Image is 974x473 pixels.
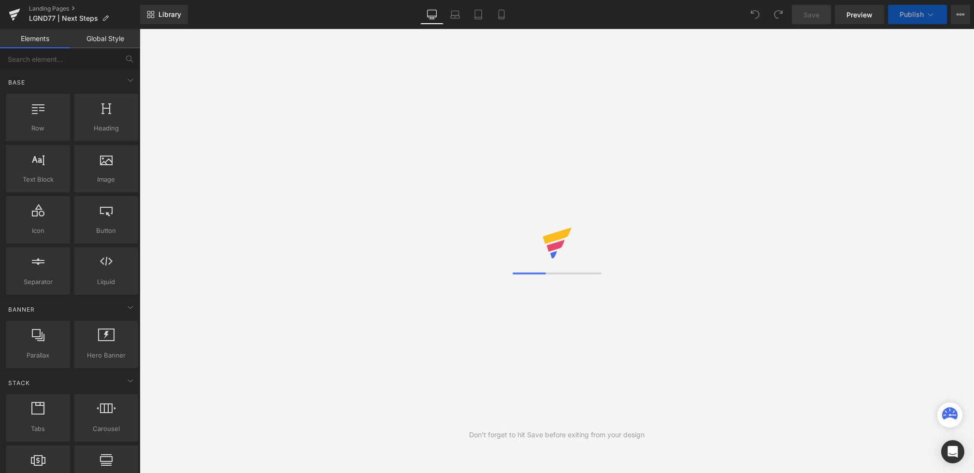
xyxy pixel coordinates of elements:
[77,424,135,434] span: Carousel
[77,226,135,236] span: Button
[70,29,140,48] a: Global Style
[29,14,98,22] span: LGND77 | Next Steps
[951,5,970,24] button: More
[900,11,924,18] span: Publish
[140,5,188,24] a: New Library
[9,174,67,185] span: Text Block
[420,5,444,24] a: Desktop
[77,350,135,360] span: Hero Banner
[29,5,140,13] a: Landing Pages
[7,378,31,387] span: Stack
[7,78,26,87] span: Base
[7,305,36,314] span: Banner
[803,10,819,20] span: Save
[846,10,873,20] span: Preview
[769,5,788,24] button: Redo
[9,123,67,133] span: Row
[835,5,884,24] a: Preview
[9,424,67,434] span: Tabs
[9,226,67,236] span: Icon
[745,5,765,24] button: Undo
[888,5,947,24] button: Publish
[9,350,67,360] span: Parallax
[469,430,645,440] div: Don't forget to hit Save before exiting from your design
[9,277,67,287] span: Separator
[77,174,135,185] span: Image
[158,10,181,19] span: Library
[77,277,135,287] span: Liquid
[444,5,467,24] a: Laptop
[77,123,135,133] span: Heading
[941,440,964,463] div: Open Intercom Messenger
[467,5,490,24] a: Tablet
[490,5,513,24] a: Mobile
